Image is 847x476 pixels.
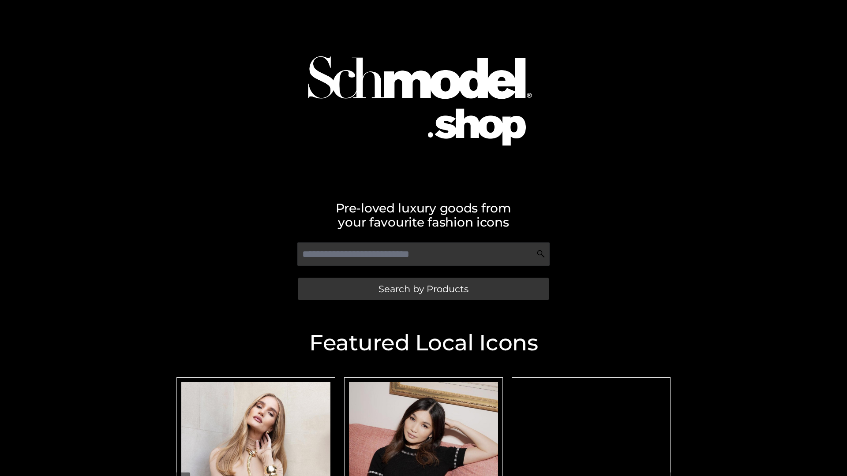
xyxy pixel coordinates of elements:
[172,332,675,354] h2: Featured Local Icons​
[172,201,675,229] h2: Pre-loved luxury goods from your favourite fashion icons
[536,249,545,258] img: Search Icon
[379,284,468,294] span: Search by Products
[298,278,549,300] a: Search by Products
